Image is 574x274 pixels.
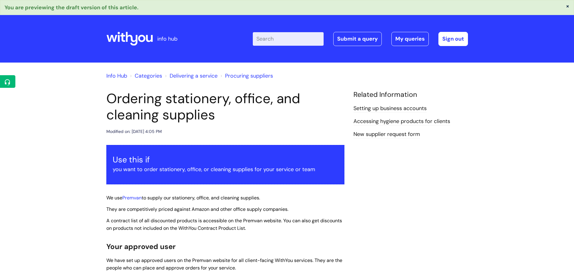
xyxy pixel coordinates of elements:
[106,195,260,201] span: We use to supply our stationery, office, and cleaning supplies.
[253,32,324,45] input: Search
[106,206,288,212] span: They are competitively priced against Amazon and other office supply companies.
[113,155,338,165] h3: Use this if
[225,72,273,79] a: Procuring suppliers
[353,131,420,138] a: New supplier request form
[106,257,342,271] span: We have set up approved users on the Premvan website for all client-facing WithYou services. They...
[106,217,342,231] span: A contract list of all discounted products is accessible on the Premvan website. You can also get...
[219,71,273,81] li: Procuring suppliers
[113,165,338,174] p: you want to order stationery, office, or cleaning supplies for your service or team
[106,91,344,123] h1: Ordering stationery, office, and cleaning supplies
[566,3,569,9] button: ×
[106,242,176,251] span: Your approved user
[438,32,468,46] a: Sign out
[122,195,142,201] a: Premvan
[106,128,162,135] div: Modified on: [DATE] 4:05 PM
[157,34,177,44] p: info hub
[135,72,162,79] a: Categories
[253,32,468,46] div: | -
[353,118,450,125] a: Accessing hygiene products for clients
[129,71,162,81] li: Solution home
[333,32,382,46] a: Submit a query
[353,105,427,112] a: Setting up business accounts
[391,32,429,46] a: My queries
[353,91,468,99] h4: Related Information
[164,71,218,81] li: Delivering a service
[106,72,127,79] a: Info Hub
[170,72,218,79] a: Delivering a service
